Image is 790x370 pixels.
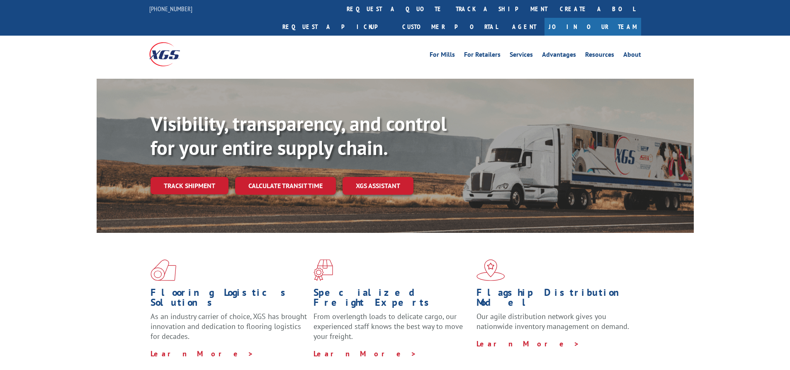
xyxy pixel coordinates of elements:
[476,259,505,281] img: xgs-icon-flagship-distribution-model-red
[464,51,501,60] a: For Retailers
[314,349,417,358] a: Learn More >
[149,5,192,13] a: [PHONE_NUMBER]
[151,111,447,160] b: Visibility, transparency, and control for your entire supply chain.
[510,51,533,60] a: Services
[151,349,254,358] a: Learn More >
[151,177,228,194] a: Track shipment
[476,312,629,331] span: Our agile distribution network gives you nationwide inventory management on demand.
[151,288,307,312] h1: Flooring Logistics Solutions
[476,288,633,312] h1: Flagship Distribution Model
[343,177,413,195] a: XGS ASSISTANT
[623,51,641,60] a: About
[544,18,641,36] a: Join Our Team
[235,177,336,195] a: Calculate transit time
[314,259,333,281] img: xgs-icon-focused-on-flooring-red
[585,51,614,60] a: Resources
[151,312,307,341] span: As an industry carrier of choice, XGS has brought innovation and dedication to flooring logistics...
[151,259,176,281] img: xgs-icon-total-supply-chain-intelligence-red
[314,312,470,348] p: From overlength loads to delicate cargo, our experienced staff knows the best way to move your fr...
[542,51,576,60] a: Advantages
[314,288,470,312] h1: Specialized Freight Experts
[430,51,455,60] a: For Mills
[476,339,580,348] a: Learn More >
[276,18,396,36] a: Request a pickup
[396,18,504,36] a: Customer Portal
[504,18,544,36] a: Agent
